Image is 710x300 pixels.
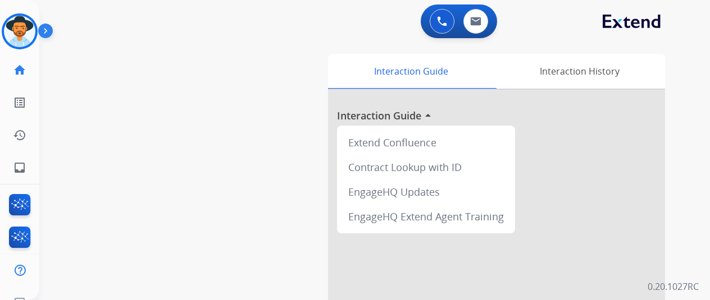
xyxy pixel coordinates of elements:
[648,280,699,293] p: 0.20.1027RC
[13,96,26,109] mat-icon: list_alt
[328,54,494,89] div: Interaction Guide
[342,204,511,229] div: EngageHQ Extend Agent Training
[342,130,511,155] div: Extend Confluence
[4,16,35,47] img: avatar
[13,63,26,77] mat-icon: home
[13,161,26,174] mat-icon: inbox
[13,128,26,142] mat-icon: history
[342,155,511,179] div: Contract Lookup with ID
[342,179,511,204] div: EngageHQ Updates
[494,54,665,89] div: Interaction History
